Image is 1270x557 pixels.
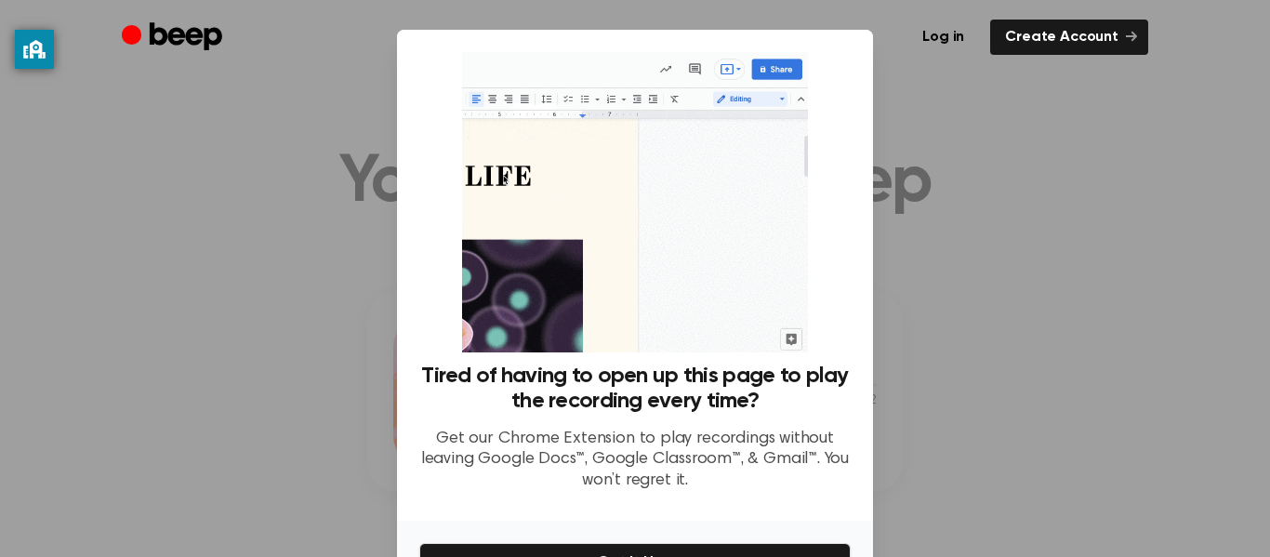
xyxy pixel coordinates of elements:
[122,20,227,56] a: Beep
[15,30,54,69] button: privacy banner
[419,429,851,492] p: Get our Chrome Extension to play recordings without leaving Google Docs™, Google Classroom™, & Gm...
[990,20,1148,55] a: Create Account
[462,52,807,352] img: Beep extension in action
[419,364,851,414] h3: Tired of having to open up this page to play the recording every time?
[907,20,979,55] a: Log in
